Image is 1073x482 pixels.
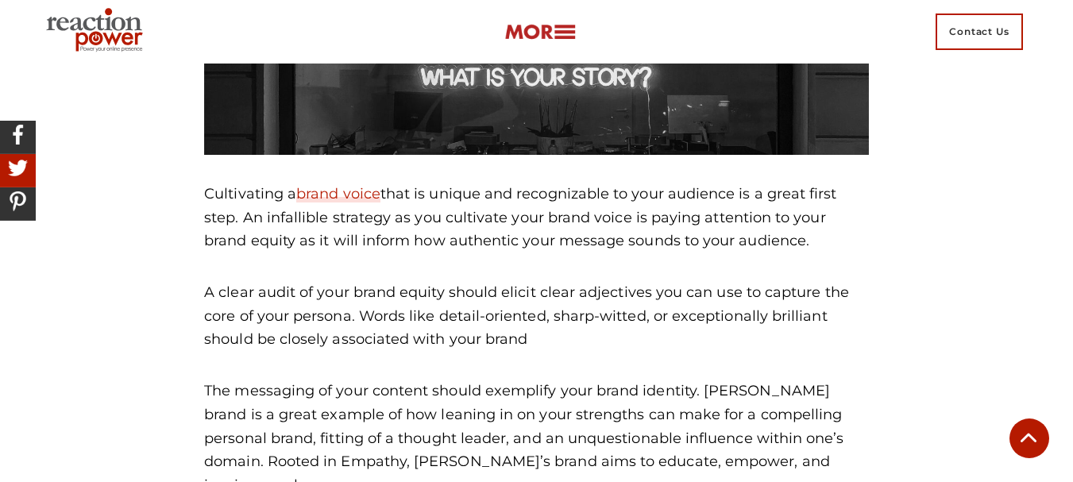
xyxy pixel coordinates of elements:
a: brand voice [296,185,380,202]
img: Share On Pinterest [4,187,32,215]
p: A clear audit of your brand equity should elicit clear adjectives you can use to capture the core... [204,281,869,352]
img: Executive Branding | Personal Branding Agency [40,3,155,60]
img: more-btn.png [504,23,576,41]
span: Contact Us [936,13,1023,50]
img: Share On Facebook [4,121,32,148]
img: Share On Twitter [4,154,32,182]
p: Cultivating a that is unique and recognizable to your audience is a great first step. An infallib... [204,183,869,253]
